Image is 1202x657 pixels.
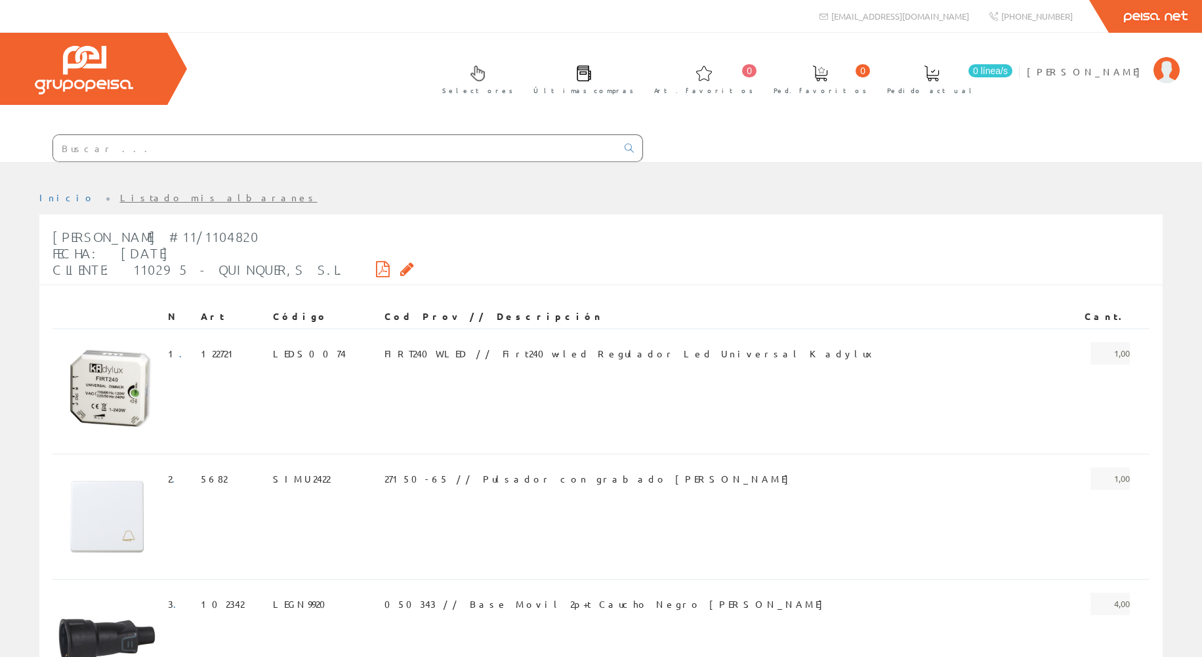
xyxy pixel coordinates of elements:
[1027,54,1180,67] a: [PERSON_NAME]
[58,468,156,566] img: Foto artículo (150x150)
[442,84,513,97] span: Selectores
[273,468,330,490] span: SIMU2422
[268,305,380,328] th: Código
[173,598,184,610] a: .
[179,348,190,359] a: .
[1090,342,1130,365] span: 1,00
[172,473,183,485] a: .
[376,264,390,273] i: Descargar PDF
[520,54,640,102] a: Últimas compras
[1001,10,1073,22] span: [PHONE_NUMBER]
[201,342,239,365] span: 122721
[379,305,1060,328] th: Cod Prov // Descripción
[201,593,244,615] span: 102342
[968,64,1012,77] span: 0 línea/s
[1090,593,1130,615] span: 4,00
[831,10,969,22] span: [EMAIL_ADDRESS][DOMAIN_NAME]
[168,342,190,365] span: 1
[856,64,870,77] span: 0
[201,468,227,490] span: 5682
[1060,305,1135,328] th: Cant.
[168,468,183,490] span: 2
[196,305,268,328] th: Art
[384,342,881,365] span: FIRT240WLED // Firt240w-led Regulador Led Universal Kadylux
[400,264,414,273] i: Solicitar por email copia firmada
[1027,65,1147,78] span: [PERSON_NAME]
[742,64,756,77] span: 0
[273,342,346,365] span: LEDS0074
[163,305,196,328] th: N
[58,342,157,441] img: Foto artículo (151.86721991701x150)
[168,593,184,615] span: 3
[654,84,753,97] span: Art. favoritos
[384,468,795,490] span: 27150-65 // Pulsador con grabado [PERSON_NAME]
[120,191,318,203] a: Listado mis albaranes
[1090,468,1130,490] span: 1,00
[774,84,867,97] span: Ped. favoritos
[384,593,829,615] span: 050343 // Base Movil 2p+t Caucho Negro [PERSON_NAME]
[887,84,976,97] span: Pedido actual
[39,191,95,203] a: Inicio
[533,84,634,97] span: Últimas compras
[35,46,133,94] img: Grupo Peisa
[52,229,344,277] span: [PERSON_NAME] #11/1104820 Fecha: [DATE] Cliente: 110295 - QUINQUER,S S.L.
[429,54,520,102] a: Selectores
[53,135,617,161] input: Buscar ...
[273,593,333,615] span: LEGN9920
